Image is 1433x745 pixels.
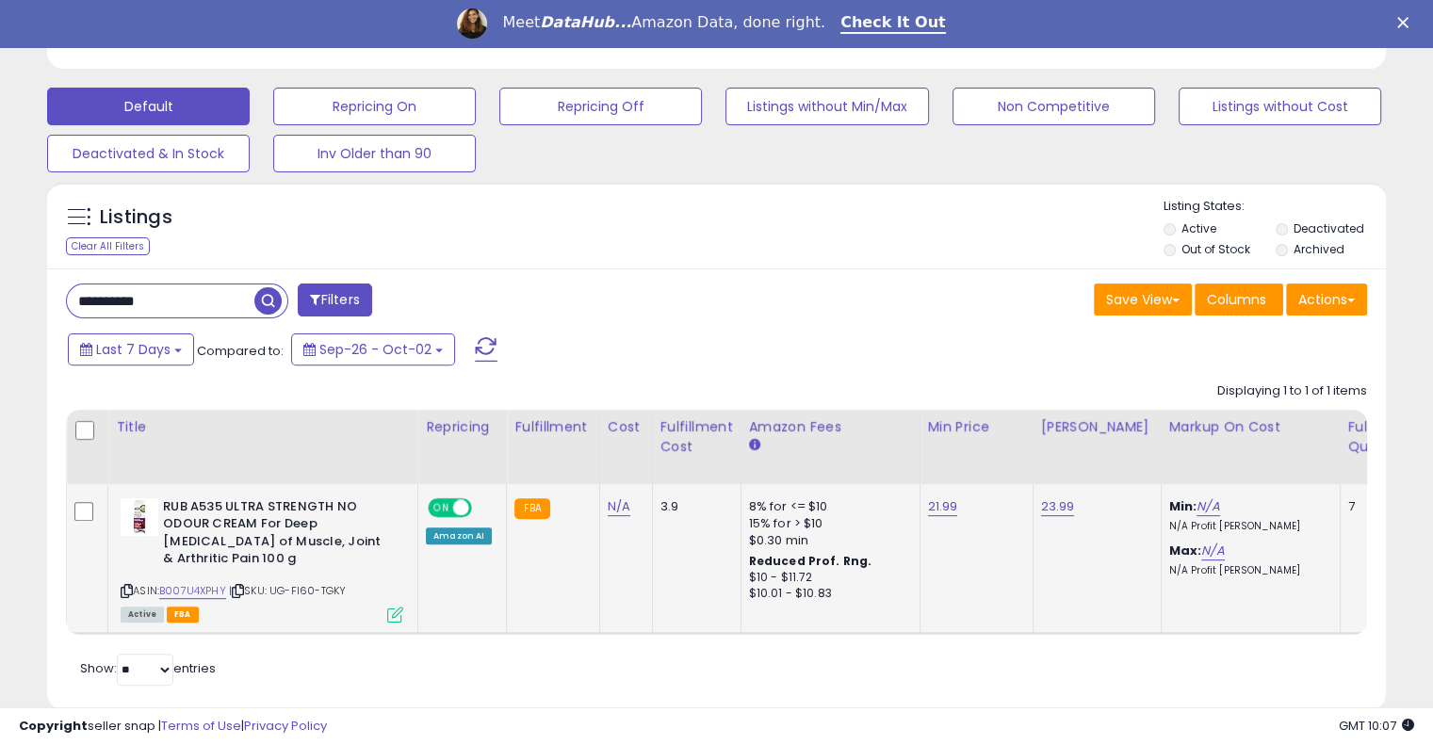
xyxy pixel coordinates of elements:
[47,135,250,172] button: Deactivated & In Stock
[244,717,327,735] a: Privacy Policy
[100,204,172,231] h5: Listings
[514,498,549,519] small: FBA
[1197,497,1219,516] a: N/A
[749,553,872,569] b: Reduced Prof. Rng.
[80,659,216,677] span: Show: entries
[1041,497,1075,516] a: 23.99
[499,88,702,125] button: Repricing Off
[1217,382,1367,400] div: Displaying 1 to 1 of 1 items
[66,237,150,255] div: Clear All Filters
[68,333,194,365] button: Last 7 Days
[1169,564,1326,577] p: N/A Profit [PERSON_NAME]
[608,417,644,437] div: Cost
[953,88,1155,125] button: Non Competitive
[1169,497,1197,515] b: Min:
[749,532,905,549] div: $0.30 min
[1293,220,1363,236] label: Deactivated
[1161,410,1340,484] th: The percentage added to the cost of goods (COGS) that forms the calculator for Min & Max prices.
[229,583,346,598] span: | SKU: UG-FI60-TGKY
[1339,717,1414,735] span: 2025-10-10 10:07 GMT
[298,283,371,316] button: Filters
[749,570,905,586] div: $10 - $11.72
[121,607,164,623] span: All listings currently available for purchase on Amazon
[116,417,410,437] div: Title
[163,498,392,573] b: RUB A535 ULTRA STRENGTH NO ODOUR CREAM For Deep [MEDICAL_DATA] of Muscle, Joint & Arthritic Pain ...
[749,586,905,602] div: $10.01 - $10.83
[1179,88,1381,125] button: Listings without Cost
[1094,283,1192,316] button: Save View
[161,717,241,735] a: Terms of Use
[121,498,403,621] div: ASIN:
[197,342,284,360] span: Compared to:
[96,340,171,359] span: Last 7 Days
[1286,283,1367,316] button: Actions
[1348,417,1413,457] div: Fulfillable Quantity
[928,417,1025,437] div: Min Price
[749,498,905,515] div: 8% for <= $10
[1195,283,1283,316] button: Columns
[1181,220,1216,236] label: Active
[1397,17,1416,28] div: Close
[928,497,958,516] a: 21.99
[469,499,499,515] span: OFF
[725,88,928,125] button: Listings without Min/Max
[19,717,88,735] strong: Copyright
[273,135,476,172] button: Inv Older than 90
[502,13,825,32] div: Meet Amazon Data, done right.
[660,417,733,457] div: Fulfillment Cost
[430,499,453,515] span: ON
[273,88,476,125] button: Repricing On
[1181,241,1250,257] label: Out of Stock
[840,13,946,34] a: Check It Out
[291,333,455,365] button: Sep-26 - Oct-02
[457,8,487,39] img: Profile image for Georgie
[1169,417,1332,437] div: Markup on Cost
[749,437,760,454] small: Amazon Fees.
[660,498,726,515] div: 3.9
[1207,290,1266,309] span: Columns
[1041,417,1153,437] div: [PERSON_NAME]
[1293,241,1343,257] label: Archived
[167,607,199,623] span: FBA
[1169,542,1202,559] b: Max:
[121,498,158,536] img: 41lB8LMqy8L._SL40_.jpg
[514,417,591,437] div: Fulfillment
[319,340,432,359] span: Sep-26 - Oct-02
[1164,198,1386,216] p: Listing States:
[749,515,905,532] div: 15% for > $10
[19,718,327,736] div: seller snap | |
[426,417,498,437] div: Repricing
[1201,542,1224,560] a: N/A
[426,527,492,544] div: Amazon AI
[159,583,226,599] a: B007U4XPHY
[540,13,631,31] i: DataHub...
[47,88,250,125] button: Default
[1348,498,1407,515] div: 7
[608,497,630,516] a: N/A
[1169,520,1326,533] p: N/A Profit [PERSON_NAME]
[749,417,912,437] div: Amazon Fees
